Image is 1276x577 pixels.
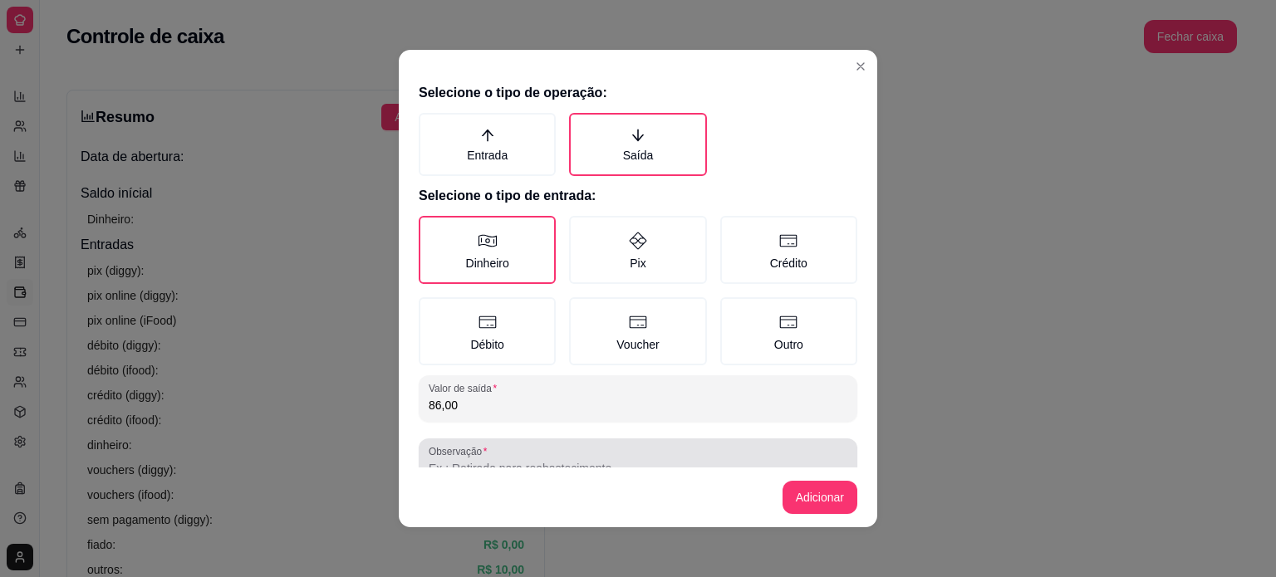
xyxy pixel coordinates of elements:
label: Saída [569,113,706,176]
label: Crédito [720,216,857,284]
label: Pix [569,216,706,284]
label: Débito [419,297,556,365]
label: Voucher [569,297,706,365]
h2: Selecione o tipo de operação: [419,83,857,103]
h2: Selecione o tipo de entrada: [419,186,857,206]
label: Outro [720,297,857,365]
label: Observação [429,444,493,458]
label: Entrada [419,113,556,176]
span: arrow-up [480,128,495,143]
input: Valor de saída [429,397,847,413]
button: Adicionar [783,481,857,514]
button: Close [847,53,874,80]
span: arrow-down [631,128,645,143]
label: Dinheiro [419,216,556,284]
label: Valor de saída [429,381,503,395]
input: Observação [429,460,847,477]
